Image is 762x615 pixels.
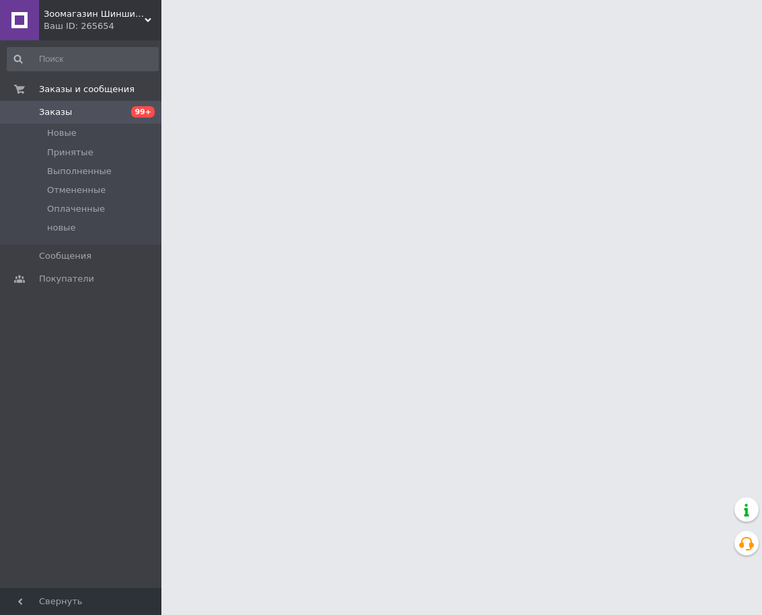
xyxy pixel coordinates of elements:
[39,250,91,262] span: Сообщения
[47,203,105,215] span: Оплаченные
[47,127,77,139] span: Новые
[131,106,155,118] span: 99+
[39,106,72,118] span: Заказы
[7,47,159,71] input: Поиск
[47,222,75,234] span: новые
[47,165,112,177] span: Выполненные
[47,184,106,196] span: Отмененные
[39,273,94,285] span: Покупатели
[44,20,161,32] div: Ваш ID: 265654
[39,83,135,95] span: Заказы и сообщения
[44,8,145,20] span: Зоомагазин Шиншилка - Дискаунтер зоотоваров.Корма для кошек и собак. Ветеринарная аптека
[47,147,93,159] span: Принятые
